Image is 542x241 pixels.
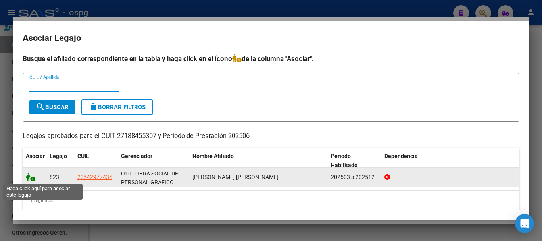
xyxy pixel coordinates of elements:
[331,173,378,182] div: 202503 a 202512
[189,148,328,174] datatable-header-cell: Nombre Afiliado
[36,102,45,112] mat-icon: search
[23,131,519,141] p: Legajos aprobados para el CUIT 27188455307 y Período de Prestación 202506
[121,153,152,159] span: Gerenciador
[23,54,519,64] h4: Busque el afiliado correspondiente en la tabla y haga click en el ícono de la columna "Asociar".
[331,153,357,168] span: Periodo Habilitado
[50,174,59,180] span: 823
[328,148,381,174] datatable-header-cell: Periodo Habilitado
[77,174,112,180] span: 23542977434
[23,191,519,210] div: 1 registros
[36,104,69,111] span: Buscar
[81,99,153,115] button: Borrar Filtros
[88,102,98,112] mat-icon: delete
[515,214,534,233] div: Open Intercom Messenger
[118,148,189,174] datatable-header-cell: Gerenciador
[192,153,234,159] span: Nombre Afiliado
[381,148,520,174] datatable-header-cell: Dependencia
[121,170,181,186] span: O10 - OBRA SOCIAL DEL PERSONAL GRAFICO
[29,100,75,114] button: Buscar
[23,148,46,174] datatable-header-cell: Asociar
[77,153,89,159] span: CUIL
[88,104,146,111] span: Borrar Filtros
[46,148,74,174] datatable-header-cell: Legajo
[23,31,519,46] h2: Asociar Legajo
[192,174,279,180] span: FERNANDEZ MIA LUJAN
[50,153,67,159] span: Legajo
[74,148,118,174] datatable-header-cell: CUIL
[26,153,45,159] span: Asociar
[384,153,418,159] span: Dependencia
